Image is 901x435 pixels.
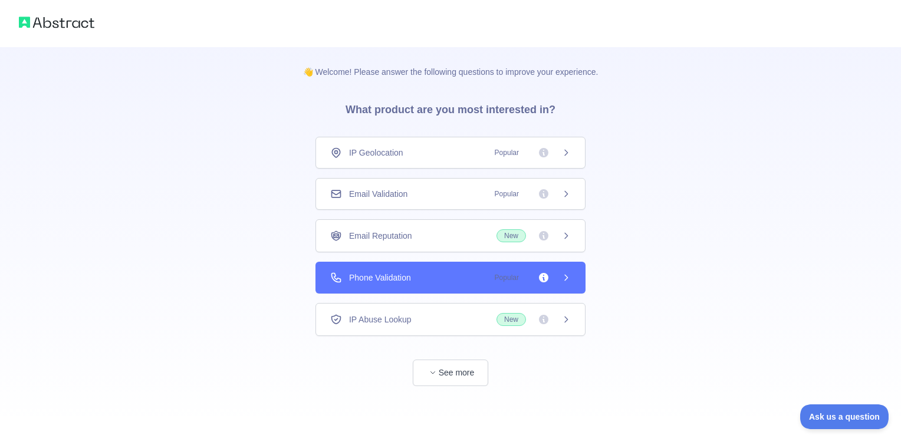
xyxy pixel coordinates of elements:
span: Popular [488,147,526,159]
iframe: Toggle Customer Support [800,404,889,429]
span: New [496,229,526,242]
p: 👋 Welcome! Please answer the following questions to improve your experience. [284,47,617,78]
img: Abstract logo [19,14,94,31]
span: Popular [488,272,526,284]
span: New [496,313,526,326]
h3: What product are you most interested in? [327,78,574,137]
span: IP Geolocation [349,147,403,159]
span: Phone Validation [349,272,411,284]
span: IP Abuse Lookup [349,314,412,325]
span: Email Validation [349,188,407,200]
span: Popular [488,188,526,200]
button: See more [413,360,488,386]
span: Email Reputation [349,230,412,242]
